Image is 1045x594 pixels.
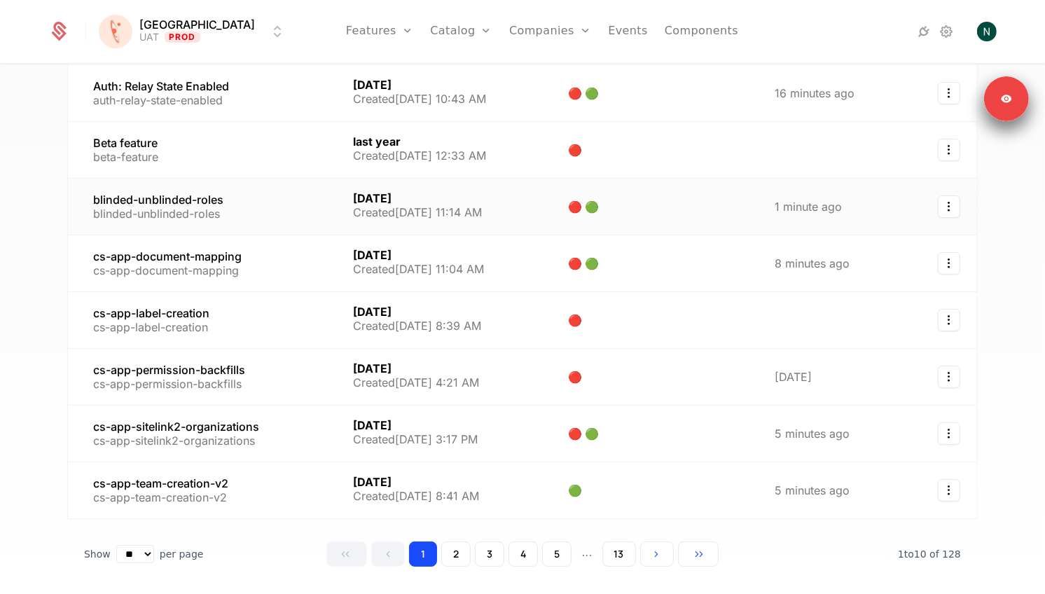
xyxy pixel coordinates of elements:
[409,541,437,567] button: Go to page 1
[542,541,572,567] button: Go to page 5
[938,23,955,40] a: Settings
[977,22,997,41] img: Neven Jovic
[326,541,367,567] button: Go to first page
[165,32,200,43] span: Prod
[938,309,960,331] button: Select action
[977,22,997,41] button: Open user button
[67,541,978,567] div: Table pagination
[160,547,204,561] span: per page
[508,541,538,567] button: Go to page 4
[103,16,286,47] button: Select environment
[602,541,636,567] button: Go to page 13
[475,541,504,567] button: Go to page 3
[938,422,960,445] button: Select action
[116,545,154,563] select: Select page size
[139,30,159,44] div: UAT
[441,541,471,567] button: Go to page 2
[938,479,960,502] button: Select action
[938,195,960,218] button: Select action
[938,82,960,104] button: Select action
[898,548,942,560] span: 1 to 10 of
[371,541,405,567] button: Go to previous page
[898,548,961,560] span: 128
[99,15,132,48] img: Florence
[576,541,597,567] span: ...
[84,547,111,561] span: Show
[938,252,960,275] button: Select action
[938,139,960,161] button: Select action
[678,541,719,567] button: Go to last page
[640,541,674,567] button: Go to next page
[915,23,932,40] a: Integrations
[938,366,960,388] button: Select action
[326,541,718,567] div: Page navigation
[139,19,255,30] span: [GEOGRAPHIC_DATA]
